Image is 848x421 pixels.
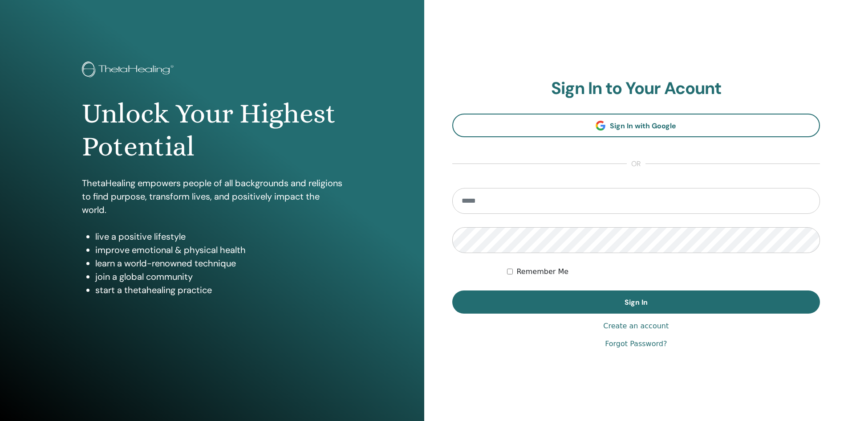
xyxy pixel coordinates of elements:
[95,243,342,257] li: improve emotional & physical health
[507,266,820,277] div: Keep me authenticated indefinitely or until I manually logout
[603,321,669,331] a: Create an account
[627,159,645,169] span: or
[452,114,820,137] a: Sign In with Google
[95,270,342,283] li: join a global community
[610,121,676,131] span: Sign In with Google
[95,230,342,243] li: live a positive lifestyle
[452,78,820,99] h2: Sign In to Your Acount
[95,257,342,270] li: learn a world-renowned technique
[82,97,342,163] h1: Unlock Your Highest Potential
[452,290,820,314] button: Sign In
[625,298,648,307] span: Sign In
[95,283,342,297] li: start a thetahealing practice
[82,176,342,217] p: ThetaHealing empowers people of all backgrounds and religions to find purpose, transform lives, a...
[605,339,667,349] a: Forgot Password?
[516,266,568,277] label: Remember Me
